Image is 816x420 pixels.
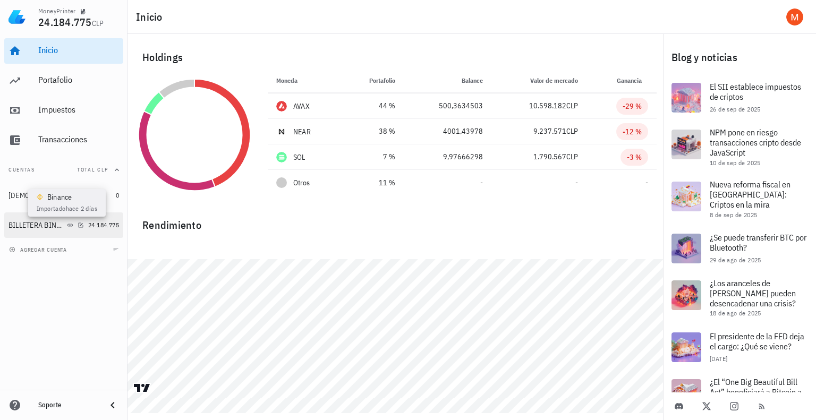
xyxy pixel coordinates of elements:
[491,68,586,93] th: Valor de mercado
[8,191,82,200] div: [DEMOGRAPHIC_DATA]
[293,126,311,137] div: NEAR
[342,68,403,93] th: Portafolio
[4,38,123,64] a: Inicio
[533,152,566,161] span: 1.790.567
[533,126,566,136] span: 9.237.571
[38,45,119,55] div: Inicio
[276,101,287,112] div: AVAX-icon
[4,98,123,123] a: Impuestos
[293,152,305,162] div: SOL
[566,126,578,136] span: CLP
[663,121,816,173] a: NPM pone en riesgo transacciones cripto desde JavaScript 10 de sep de 2025
[412,151,483,162] div: 9,97666298
[268,68,342,93] th: Moneda
[480,178,483,187] span: -
[412,126,483,137] div: 4001,43978
[38,134,119,144] div: Transacciones
[4,212,123,238] a: BILLETERA BINANCE 24.184.775
[566,152,578,161] span: CLP
[566,101,578,110] span: CLP
[92,19,104,28] span: CLP
[8,8,25,25] img: LedgiFi
[38,105,119,115] div: Impuestos
[38,7,76,15] div: MoneyPrinter
[710,256,761,264] span: 29 de ago de 2025
[88,221,119,229] span: 24.184.775
[663,272,816,324] a: ¿Los aranceles de [PERSON_NAME] pueden desencadenar una crisis? 18 de ago de 2025
[710,159,761,167] span: 10 de sep de 2025
[6,244,72,255] button: agregar cuenta
[710,278,796,308] span: ¿Los aranceles de [PERSON_NAME] pueden desencadenar una crisis?
[710,331,804,352] span: El presidente de la FED deja el cargo: ¿Qué se viene?
[133,383,151,393] a: Charting by TradingView
[116,191,119,199] span: 0
[786,8,803,25] div: avatar
[710,81,801,102] span: El SII establece impuestos de criptos
[350,177,395,188] div: 11 %
[8,221,65,230] div: BILLETERA BINANCE
[529,101,566,110] span: 10.598.182
[4,68,123,93] a: Portafolio
[38,75,119,85] div: Portafolio
[710,127,801,158] span: NPM pone en riesgo transacciones cripto desde JavaScript
[627,152,642,162] div: -3 %
[412,100,483,112] div: 500,3634503
[293,101,310,112] div: AVAX
[710,355,727,363] span: [DATE]
[710,309,761,317] span: 18 de ago de 2025
[276,126,287,137] div: NEAR-icon
[4,157,123,183] button: CuentasTotal CLP
[134,40,657,74] div: Holdings
[710,232,806,253] span: ¿Se puede transferir BTC por Bluetooth?
[617,76,648,84] span: Ganancia
[350,100,395,112] div: 44 %
[575,178,578,187] span: -
[134,208,657,234] div: Rendimiento
[276,152,287,162] div: SOL-icon
[663,173,816,225] a: Nueva reforma fiscal en [GEOGRAPHIC_DATA]: Criptos en la mira 8 de sep de 2025
[77,166,108,173] span: Total CLP
[4,127,123,153] a: Transacciones
[293,177,310,188] span: Otros
[404,68,491,93] th: Balance
[38,401,98,409] div: Soporte
[623,101,642,112] div: -29 %
[645,178,648,187] span: -
[663,324,816,371] a: El presidente de la FED deja el cargo: ¿Qué se viene? [DATE]
[11,246,67,253] span: agregar cuenta
[710,179,790,210] span: Nueva reforma fiscal en [GEOGRAPHIC_DATA]: Criptos en la mira
[350,126,395,137] div: 38 %
[663,225,816,272] a: ¿Se puede transferir BTC por Bluetooth? 29 de ago de 2025
[4,183,123,208] a: [DEMOGRAPHIC_DATA] 0
[663,74,816,121] a: El SII establece impuestos de criptos 26 de sep de 2025
[38,15,92,29] span: 24.184.775
[663,40,816,74] div: Blog y noticias
[623,126,642,137] div: -12 %
[136,8,167,25] h1: Inicio
[710,105,761,113] span: 26 de sep de 2025
[710,211,757,219] span: 8 de sep de 2025
[350,151,395,162] div: 7 %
